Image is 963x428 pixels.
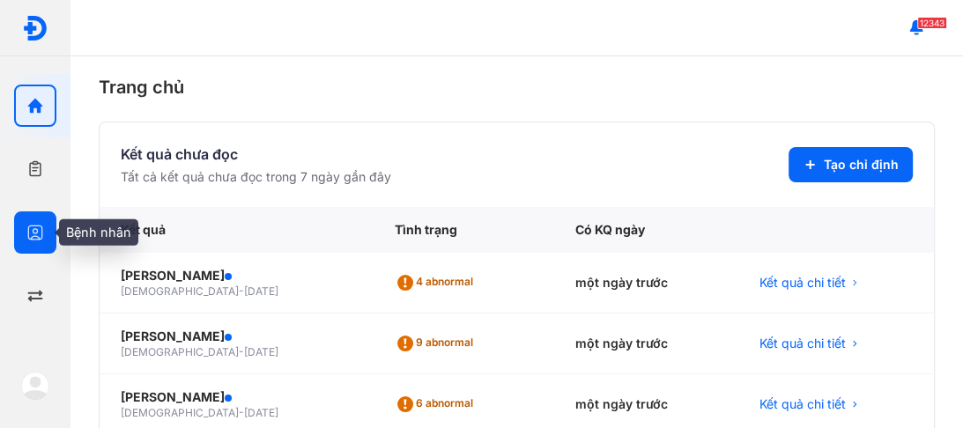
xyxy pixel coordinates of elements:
[917,17,947,29] span: 12343
[121,345,239,358] span: [DEMOGRAPHIC_DATA]
[121,284,239,298] span: [DEMOGRAPHIC_DATA]
[824,156,899,173] span: Tạo chỉ định
[554,314,738,374] div: một ngày trước
[121,328,352,345] div: [PERSON_NAME]
[239,284,244,298] span: -
[395,329,480,358] div: 9 abnormal
[759,395,846,413] span: Kết quả chi tiết
[121,406,239,419] span: [DEMOGRAPHIC_DATA]
[554,253,738,314] div: một ngày trước
[22,15,48,41] img: logo
[789,147,913,182] button: Tạo chỉ định
[100,207,374,253] div: Kết quả
[395,390,480,418] div: 6 abnormal
[239,406,244,419] span: -
[121,168,391,186] div: Tất cả kết quả chưa đọc trong 7 ngày gần đây
[395,269,480,297] div: 4 abnormal
[121,267,352,284] div: [PERSON_NAME]
[121,388,352,406] div: [PERSON_NAME]
[759,335,846,352] span: Kết quả chi tiết
[244,284,278,298] span: [DATE]
[21,372,49,400] img: logo
[374,207,554,253] div: Tình trạng
[239,345,244,358] span: -
[99,74,935,100] div: Trang chủ
[244,345,278,358] span: [DATE]
[554,207,738,253] div: Có KQ ngày
[121,144,391,165] div: Kết quả chưa đọc
[759,274,846,291] span: Kết quả chi tiết
[244,406,278,419] span: [DATE]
